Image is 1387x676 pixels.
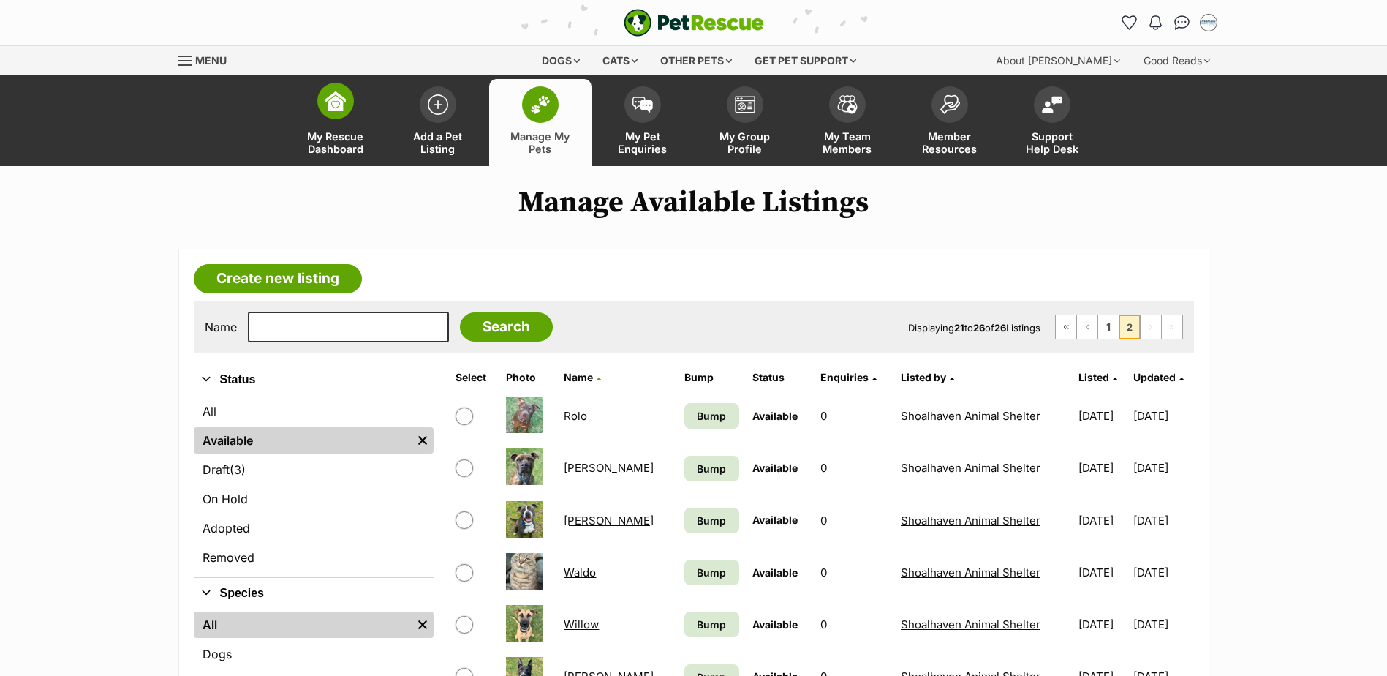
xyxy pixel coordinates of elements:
[194,515,434,541] a: Adopted
[694,79,796,166] a: My Group Profile
[901,371,954,383] a: Listed by
[194,427,412,454] a: Available
[1133,371,1176,383] span: Updated
[1073,443,1131,493] td: [DATE]
[908,322,1040,334] span: Displaying to of Listings
[1149,15,1161,30] img: notifications-46538b983faf8c2785f20acdc204bb7945ddae34d4c08c2a6579f10ce5e182be.svg
[684,560,739,585] a: Bump
[1171,11,1194,34] a: Conversations
[564,409,587,423] a: Rolo
[994,322,1006,334] strong: 26
[592,79,694,166] a: My Pet Enquiries
[194,641,434,667] a: Dogs
[697,461,726,476] span: Bump
[901,617,1040,631] a: Shoalhaven Animal Shelter
[412,612,434,638] a: Remove filter
[1073,599,1131,650] td: [DATE]
[325,91,346,111] img: dashboard-icon-eb2f2d2d3e046f16d808141f083e7271f6b2e854fb5c12c21221c1fb7104beca.svg
[650,46,742,75] div: Other pets
[450,366,499,389] th: Select
[1118,11,1141,34] a: Favourites
[194,457,434,483] a: Draft
[1119,315,1140,339] span: Page 2
[194,584,434,603] button: Species
[954,322,964,334] strong: 21
[1073,391,1131,441] td: [DATE]
[1077,315,1097,339] a: Previous page
[284,79,387,166] a: My Rescue Dashboard
[178,46,237,72] a: Menu
[744,46,866,75] div: Get pet support
[564,617,599,631] a: Willow
[752,410,798,422] span: Available
[901,514,1040,527] a: Shoalhaven Animal Shelter
[1001,79,1103,166] a: Support Help Desk
[1197,11,1220,34] button: My account
[1201,15,1216,30] img: Jodie Parnell profile pic
[986,46,1130,75] div: About [PERSON_NAME]
[697,408,726,424] span: Bump
[1133,391,1193,441] td: [DATE]
[752,462,798,474] span: Available
[1133,495,1193,546] td: [DATE]
[837,95,858,114] img: team-members-icon-5396bd8760b3fe7c0b43da4ab00e1e3bb1a5d9ba89233759b79545d2d3fc5d0d.svg
[194,612,412,638] a: All
[532,46,590,75] div: Dogs
[205,320,237,334] label: Name
[901,566,1040,579] a: Shoalhaven Animal Shelter
[1144,11,1168,34] button: Notifications
[697,617,726,632] span: Bump
[1133,371,1184,383] a: Updated
[564,514,654,527] a: [PERSON_NAME]
[564,566,596,579] a: Waldo
[1019,130,1085,155] span: Support Help Desk
[507,130,573,155] span: Manage My Pets
[460,312,553,342] input: Search
[194,395,434,577] div: Status
[624,9,764,37] a: PetRescue
[940,94,960,114] img: member-resources-icon-8e73f808a243e03378d46382f2149f9095a855e16c252ad45f914b54edf8863c.svg
[230,461,246,478] span: (3)
[679,366,745,389] th: Bump
[901,461,1040,475] a: Shoalhaven Animal Shelter
[1174,15,1190,30] img: chat-41dd97257d64d25036548639549fe6c8038ab92f7586957e7f3b1b290dea8141.svg
[1056,315,1076,339] a: First page
[1141,315,1161,339] span: Next page
[752,566,798,579] span: Available
[684,456,739,481] a: Bump
[1098,315,1119,339] a: Page 1
[747,366,813,389] th: Status
[752,618,798,631] span: Available
[820,371,869,383] span: translation missing: en.admin.listings.index.attributes.enquiries
[901,409,1040,423] a: Shoalhaven Animal Shelter
[973,322,985,334] strong: 26
[194,264,362,293] a: Create new listing
[194,486,434,512] a: On Hold
[1133,46,1220,75] div: Good Reads
[195,54,227,67] span: Menu
[412,427,434,454] a: Remove filter
[624,9,764,37] img: logo-e224e6f780fb5917bec1dbf3a21bbac754714ae5b6737aabdf751b685950b380.svg
[428,94,448,115] img: add-pet-listing-icon-0afa8454b4691262ce3f59096e99ab1cd57d4a30225e0717b998d2c9b9846f56.svg
[1133,443,1193,493] td: [DATE]
[901,371,946,383] span: Listed by
[697,565,726,580] span: Bump
[796,79,899,166] a: My Team Members
[735,96,755,113] img: group-profile-icon-3fa3cf56718a62981997c0bc7e787c4b2cf8bcc04b72c1350f741eb67cf2f40e.svg
[1162,315,1182,339] span: Last page
[1042,96,1062,113] img: help-desk-icon-fdf02630f3aa405de69fd3d07c3f3aa587a6932b1a1747fa1d2bba05be0121f9.svg
[564,461,654,475] a: [PERSON_NAME]
[564,371,593,383] span: Name
[387,79,489,166] a: Add a Pet Listing
[1078,371,1109,383] span: Listed
[1133,547,1193,598] td: [DATE]
[194,398,434,424] a: All
[684,612,739,637] a: Bump
[815,443,893,493] td: 0
[1055,315,1183,339] nav: Pagination
[1073,547,1131,598] td: [DATE]
[610,130,676,155] span: My Pet Enquiries
[697,513,726,528] span: Bump
[500,366,556,389] th: Photo
[815,495,893,546] td: 0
